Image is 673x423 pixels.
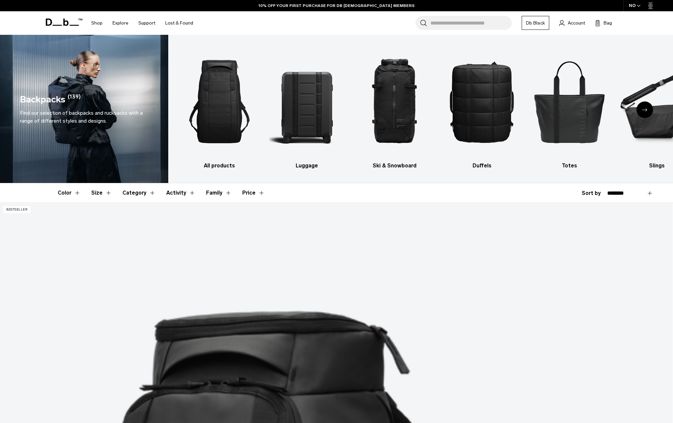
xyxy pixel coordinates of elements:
[522,16,549,30] a: Db Black
[138,11,155,35] a: Support
[532,45,608,158] img: Db
[532,45,608,170] a: Db Totes
[604,20,612,27] span: Bag
[444,45,520,170] li: 4 / 10
[595,19,612,27] button: Bag
[559,19,585,27] a: Account
[86,11,198,35] nav: Main Navigation
[20,93,65,106] h1: Backpacks
[242,183,265,203] button: Toggle Price
[91,183,112,203] button: Toggle Filter
[182,45,258,158] img: Db
[532,162,608,170] h3: Totes
[182,162,258,170] h3: All products
[166,183,195,203] button: Toggle Filter
[532,45,608,170] li: 5 / 10
[444,45,520,158] img: Db
[568,20,585,27] span: Account
[269,45,345,170] li: 2 / 10
[182,45,258,170] li: 1 / 10
[269,162,345,170] h3: Luggage
[122,183,156,203] button: Toggle Filter
[68,93,81,106] span: (139)
[356,45,432,170] a: Db Ski & Snowboard
[356,162,432,170] h3: Ski & Snowboard
[165,11,193,35] a: Lost & Found
[269,45,345,170] a: Db Luggage
[206,183,232,203] button: Toggle Filter
[356,45,432,170] li: 3 / 10
[356,45,432,158] img: Db
[444,162,520,170] h3: Duffels
[444,45,520,170] a: Db Duffels
[636,101,653,118] div: Next slide
[58,183,81,203] button: Toggle Filter
[269,45,345,158] img: Db
[91,11,103,35] a: Shop
[3,206,31,213] p: Bestseller
[182,45,258,170] a: Db All products
[112,11,128,35] a: Explore
[259,3,414,9] a: 10% OFF YOUR FIRST PURCHASE FOR DB [DEMOGRAPHIC_DATA] MEMBERS
[20,110,143,124] span: Find our selection of backpacks and rucksacks with a range of different styles and designs.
